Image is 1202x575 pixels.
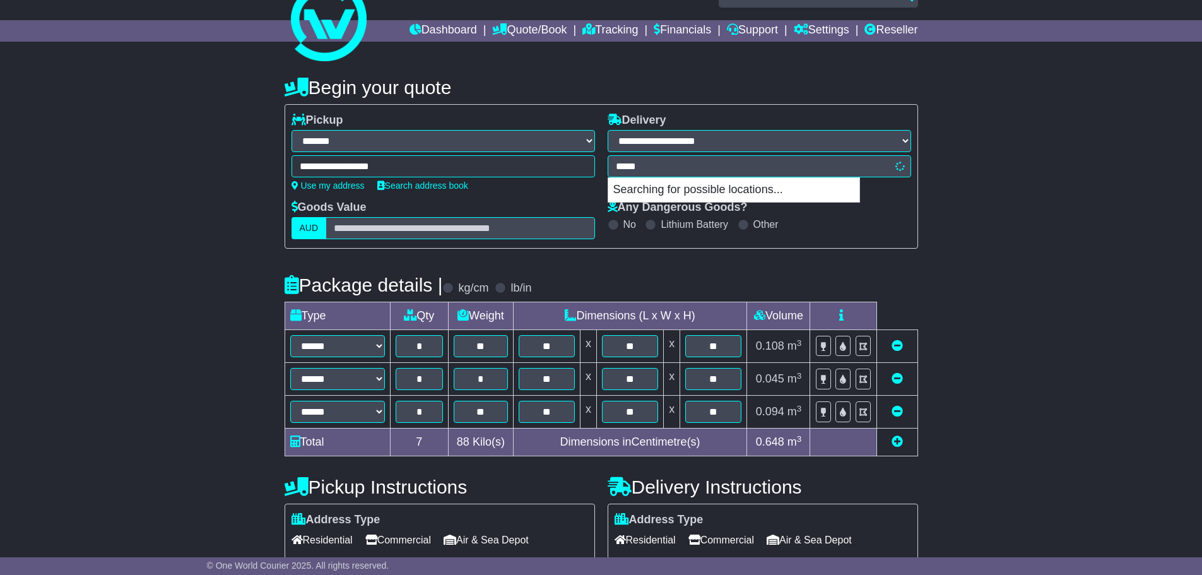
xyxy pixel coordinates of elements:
[580,363,596,396] td: x
[444,530,529,550] span: Air & Sea Depot
[285,477,595,497] h4: Pickup Instructions
[892,405,903,418] a: Remove this item
[292,181,365,191] a: Use my address
[787,436,802,448] span: m
[285,77,918,98] h4: Begin your quote
[756,340,784,352] span: 0.108
[797,404,802,413] sup: 3
[580,396,596,429] td: x
[747,302,810,330] td: Volume
[664,330,680,363] td: x
[292,217,327,239] label: AUD
[892,372,903,385] a: Remove this item
[756,372,784,385] span: 0.045
[285,275,443,295] h4: Package details |
[787,405,802,418] span: m
[688,530,754,550] span: Commercial
[580,330,596,363] td: x
[292,513,380,527] label: Address Type
[797,434,802,444] sup: 3
[623,218,636,230] label: No
[513,302,747,330] td: Dimensions (L x W x H)
[661,218,728,230] label: Lithium Battery
[756,405,784,418] span: 0.094
[449,302,514,330] td: Weight
[608,155,911,177] typeahead: Please provide city
[292,201,367,215] label: Goods Value
[654,20,711,42] a: Financials
[664,363,680,396] td: x
[410,20,477,42] a: Dashboard
[292,114,343,127] label: Pickup
[510,282,531,295] label: lb/in
[458,282,488,295] label: kg/cm
[756,436,784,448] span: 0.648
[864,20,917,42] a: Reseller
[457,436,469,448] span: 88
[377,181,468,191] a: Search address book
[615,513,704,527] label: Address Type
[285,302,390,330] td: Type
[767,530,852,550] span: Air & Sea Depot
[449,429,514,456] td: Kilo(s)
[492,20,567,42] a: Quote/Book
[753,218,779,230] label: Other
[608,477,918,497] h4: Delivery Instructions
[513,429,747,456] td: Dimensions in Centimetre(s)
[608,114,666,127] label: Delivery
[292,530,353,550] span: Residential
[608,178,859,202] p: Searching for possible locations...
[365,530,431,550] span: Commercial
[892,436,903,448] a: Add new item
[582,20,638,42] a: Tracking
[797,338,802,348] sup: 3
[727,20,778,42] a: Support
[608,201,748,215] label: Any Dangerous Goods?
[390,429,449,456] td: 7
[664,396,680,429] td: x
[892,340,903,352] a: Remove this item
[615,530,676,550] span: Residential
[787,372,802,385] span: m
[390,302,449,330] td: Qty
[285,429,390,456] td: Total
[207,560,389,571] span: © One World Courier 2025. All rights reserved.
[794,20,849,42] a: Settings
[797,371,802,381] sup: 3
[787,340,802,352] span: m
